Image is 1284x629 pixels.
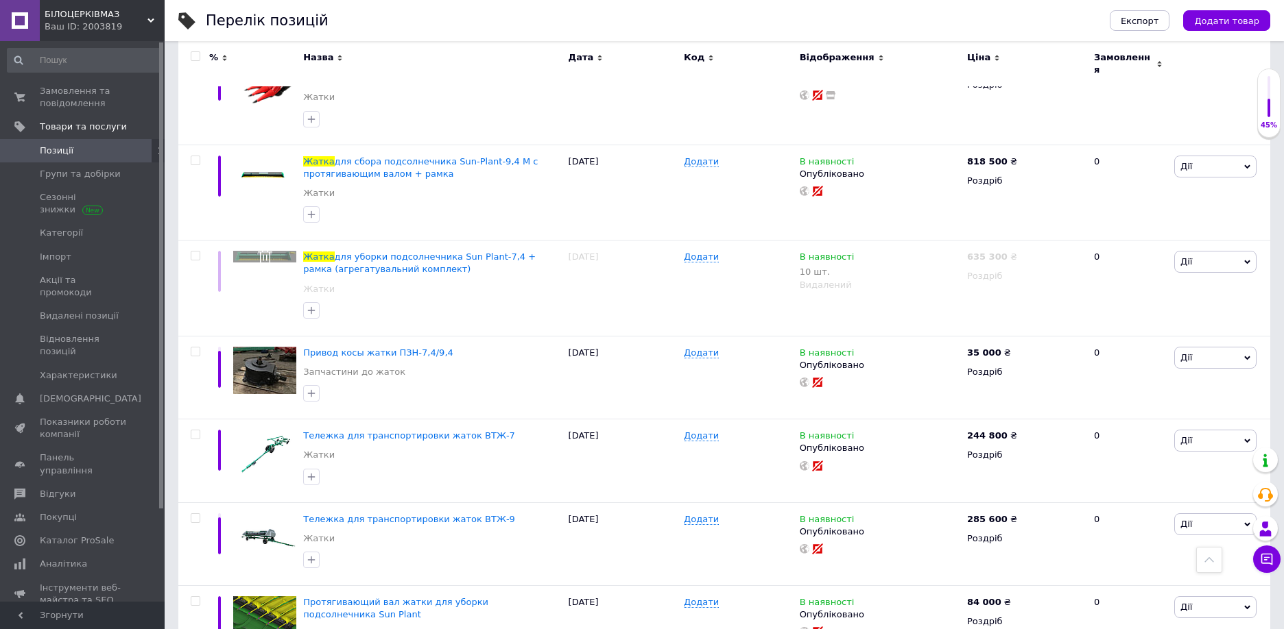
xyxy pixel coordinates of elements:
img: Жатка для сбора подсолнечника Sun-Plant-9,4 М с протягивающим валом + рамка [233,156,296,199]
button: Додати товар [1183,10,1270,31]
span: В наявності [800,156,855,171]
a: Запчастини до жаток [303,366,405,378]
div: ₴ [967,430,1017,442]
span: Відображення [800,51,875,64]
span: Групи та добірки [40,168,121,180]
span: Додати [684,156,719,167]
img: Тележка для транспортировки жаток ВТЖ-7 [233,430,296,477]
span: Імпорт [40,251,71,263]
div: 0 [1086,49,1171,145]
a: Жатки [303,187,335,199]
div: Опубліковано [800,168,960,180]
span: Видалені позиції [40,310,119,322]
span: Показники роботи компанії [40,416,127,441]
div: ₴ [967,513,1017,526]
div: 10 шт. [800,267,855,277]
div: 0 [1086,241,1171,336]
div: Опубліковано [800,526,960,538]
div: ₴ [967,347,1011,359]
span: для сбора подсолнечника Sun-Plant-9,4 М с протягивающим валом + рамка [303,156,538,179]
span: Відгуки [40,488,75,500]
a: Тележка для транспортировки жаток ВТЖ-9 [303,514,515,524]
span: Додати [684,251,719,262]
span: В наявності [800,597,855,611]
a: Жаткадля уборки подсолнечника Sun Plant-7,4 + рамка (агрегатувальний комплект) [303,251,536,274]
span: Замовлення [1094,51,1153,76]
span: Покупці [40,511,77,523]
span: Експорт [1121,16,1159,26]
span: Панель управління [40,452,127,476]
div: Перелік позицій [206,14,329,28]
div: Опубліковано [800,608,960,621]
span: для уборки подсолнечника Sun Plant-7,4 + рамка (агрегатувальний комплект) [303,251,536,274]
span: [DEMOGRAPHIC_DATA] [40,393,141,405]
img: Жатка для уборки подсолнечника Sun Plant-7,4 + рамка (агрегатувальний комплект) [233,251,296,262]
span: БІЛОЦЕРКІВМАЗ [45,8,147,21]
span: % [209,51,218,64]
b: 818 500 [967,156,1008,166]
span: Інструменти веб-майстра та SEO [40,582,127,606]
div: [DATE] [565,502,681,585]
a: Тележка для транспортировки жаток ВТЖ-7 [303,430,515,441]
div: 0 [1086,502,1171,585]
div: Роздріб [967,270,1082,282]
span: Додати [684,597,719,608]
div: Опубліковано [800,442,960,454]
span: Товари та послуги [40,121,127,133]
div: 0 [1086,419,1171,502]
span: Додати [684,430,719,441]
span: Назва [303,51,333,64]
div: Видалений [800,279,960,291]
span: Дії [1180,435,1192,445]
span: В наявності [800,514,855,528]
a: Привод косы жатки ПЗН-7,4/9,4 [303,347,453,358]
b: 244 800 [967,430,1008,441]
div: [DATE] [565,145,681,241]
b: 285 600 [967,514,1008,524]
span: Додати [684,347,719,358]
div: Роздріб [967,532,1082,545]
a: Жатки [303,532,335,545]
span: Характеристики [40,369,117,382]
div: Опубліковано [800,359,960,371]
a: Протягивающий вал жатки для уборки подсолнечника Sun Plant [303,597,488,619]
span: Відновлення позицій [40,333,127,358]
span: Дії [1180,256,1192,267]
span: Жатка [303,251,334,262]
span: Дії [1180,161,1192,171]
b: 635 300 [967,251,1008,262]
span: Аналітика [40,558,87,570]
span: Дата [569,51,594,64]
span: В наявності [800,430,855,445]
img: Тележка для транспортировки жаток ВТЖ-9 [233,513,296,560]
div: ₴ [967,251,1017,263]
span: Сезонні знижки [40,191,127,216]
span: Каталог ProSale [40,534,114,547]
div: Роздріб [967,366,1082,378]
div: Роздріб [967,175,1082,187]
button: Експорт [1110,10,1170,31]
div: [DATE] [565,419,681,502]
div: ₴ [967,596,1011,608]
span: Додати товар [1194,16,1259,26]
span: Жатка [303,156,334,166]
div: 0 [1086,145,1171,241]
span: Дії [1180,352,1192,362]
a: Жатки [303,91,335,103]
div: ₴ [967,156,1017,168]
div: Роздріб [967,449,1082,461]
a: Жаткадля сбора подсолнечника Sun-Plant-9,4 М с протягивающим валом + рамка [303,156,538,179]
a: Жатки [303,449,335,461]
span: Ціна [967,51,990,64]
div: Роздріб [967,615,1082,628]
span: Категорії [40,227,83,239]
div: 45% [1258,121,1280,130]
span: Замовлення та повідомлення [40,85,127,110]
button: Чат з покупцем [1253,545,1281,573]
div: 0 [1086,336,1171,419]
span: Додати [684,514,719,525]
